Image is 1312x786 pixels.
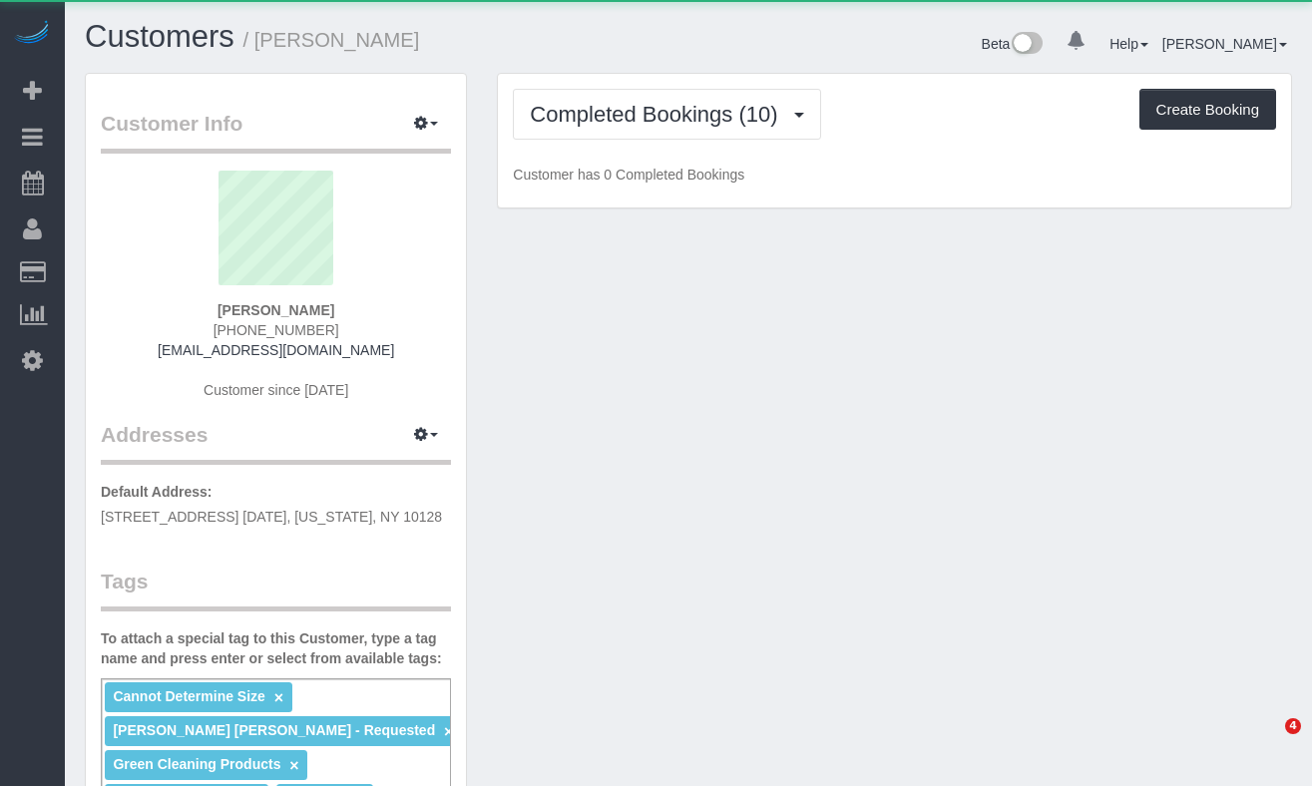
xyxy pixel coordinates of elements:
button: Create Booking [1139,89,1276,131]
small: / [PERSON_NAME] [243,29,420,51]
span: [PERSON_NAME] [PERSON_NAME] - Requested [113,722,435,738]
span: Customer since [DATE] [204,382,348,398]
label: Default Address: [101,482,213,502]
span: [PHONE_NUMBER] [214,322,339,338]
span: Completed Bookings (10) [530,102,787,127]
a: [PERSON_NAME] [1162,36,1287,52]
a: × [274,689,283,706]
img: New interface [1010,32,1043,58]
iframe: Intercom live chat [1244,718,1292,766]
span: [STREET_ADDRESS] [DATE], [US_STATE], NY 10128 [101,509,442,525]
a: [EMAIL_ADDRESS][DOMAIN_NAME] [158,342,394,358]
a: Help [1109,36,1148,52]
span: 4 [1285,718,1301,734]
legend: Tags [101,567,451,611]
label: To attach a special tag to this Customer, type a tag name and press enter or select from availabl... [101,628,451,668]
img: Automaid Logo [12,20,52,48]
a: Beta [982,36,1044,52]
span: Cannot Determine Size [113,688,264,704]
span: Green Cleaning Products [113,756,280,772]
a: × [444,723,453,740]
legend: Customer Info [101,109,451,154]
button: Completed Bookings (10) [513,89,820,140]
strong: [PERSON_NAME] [218,302,334,318]
a: × [289,757,298,774]
a: Customers [85,19,234,54]
p: Customer has 0 Completed Bookings [513,165,1276,185]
